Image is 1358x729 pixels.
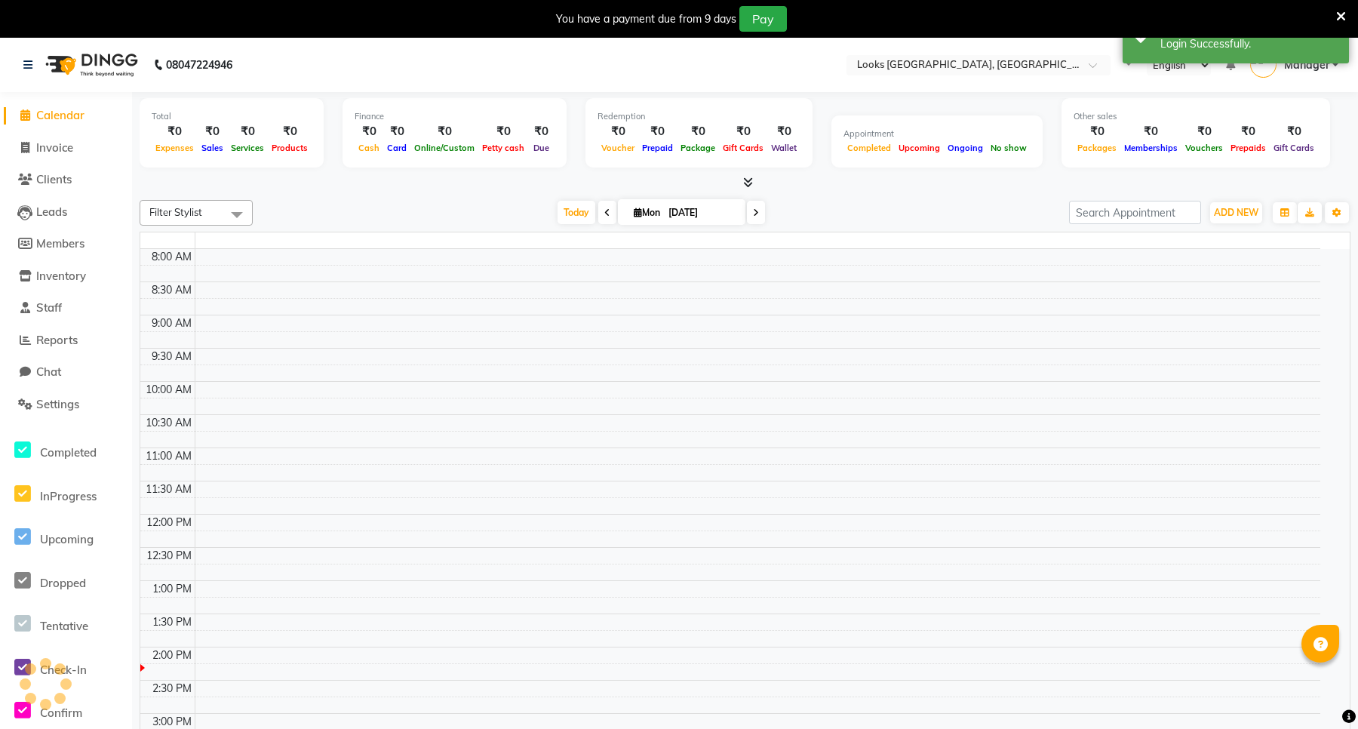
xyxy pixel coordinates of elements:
[36,333,78,347] span: Reports
[36,397,79,411] span: Settings
[143,448,195,464] div: 11:00 AM
[36,300,62,315] span: Staff
[987,143,1031,153] span: No show
[598,110,800,123] div: Redemption
[556,11,736,27] div: You have a payment due from 9 days
[36,205,67,219] span: Leads
[1074,123,1120,140] div: ₹0
[944,143,987,153] span: Ongoing
[719,123,767,140] div: ₹0
[149,349,195,364] div: 9:30 AM
[1074,143,1120,153] span: Packages
[677,123,719,140] div: ₹0
[152,143,198,153] span: Expenses
[40,532,94,546] span: Upcoming
[268,143,312,153] span: Products
[598,143,638,153] span: Voucher
[149,249,195,265] div: 8:00 AM
[478,143,528,153] span: Petty cash
[767,123,800,140] div: ₹0
[383,123,410,140] div: ₹0
[198,123,227,140] div: ₹0
[4,204,128,221] a: Leads
[1074,110,1318,123] div: Other sales
[40,489,97,503] span: InProgress
[4,268,128,285] a: Inventory
[36,140,73,155] span: Invoice
[152,110,312,123] div: Total
[4,364,128,381] a: Chat
[1295,669,1343,714] iframe: chat widget
[143,481,195,497] div: 11:30 AM
[528,123,555,140] div: ₹0
[1181,143,1227,153] span: Vouchers
[1270,123,1318,140] div: ₹0
[478,123,528,140] div: ₹0
[4,235,128,253] a: Members
[598,123,638,140] div: ₹0
[843,128,1031,140] div: Appointment
[355,143,383,153] span: Cash
[1181,123,1227,140] div: ₹0
[268,123,312,140] div: ₹0
[227,143,268,153] span: Services
[895,143,944,153] span: Upcoming
[1210,202,1262,223] button: ADD NEW
[143,515,195,531] div: 12:00 PM
[36,172,72,186] span: Clients
[1120,143,1181,153] span: Memberships
[149,282,195,298] div: 8:30 AM
[843,143,895,153] span: Completed
[143,548,195,564] div: 12:30 PM
[36,108,84,122] span: Calendar
[40,445,97,460] span: Completed
[530,143,553,153] span: Due
[149,581,195,597] div: 1:00 PM
[1227,143,1270,153] span: Prepaids
[4,332,128,349] a: Reports
[1214,207,1258,218] span: ADD NEW
[143,415,195,431] div: 10:30 AM
[40,706,82,720] span: Confirm
[40,576,86,590] span: Dropped
[1160,36,1338,52] div: Login Successfully.
[152,123,198,140] div: ₹0
[630,207,664,218] span: Mon
[410,143,478,153] span: Online/Custom
[4,140,128,157] a: Invoice
[38,44,142,86] img: logo
[149,315,195,331] div: 9:00 AM
[1270,143,1318,153] span: Gift Cards
[638,143,677,153] span: Prepaid
[677,143,719,153] span: Package
[149,614,195,630] div: 1:30 PM
[4,300,128,317] a: Staff
[4,171,128,189] a: Clients
[767,143,800,153] span: Wallet
[355,110,555,123] div: Finance
[198,143,227,153] span: Sales
[40,619,88,633] span: Tentative
[1227,123,1270,140] div: ₹0
[4,107,128,125] a: Calendar
[638,123,677,140] div: ₹0
[166,44,232,86] b: 08047224946
[410,123,478,140] div: ₹0
[36,236,84,251] span: Members
[664,201,739,224] input: 2025-09-01
[1069,201,1201,224] input: Search Appointment
[1284,57,1329,73] span: Manager
[1120,123,1181,140] div: ₹0
[149,681,195,697] div: 2:30 PM
[149,647,195,663] div: 2:00 PM
[36,269,86,283] span: Inventory
[719,143,767,153] span: Gift Cards
[143,382,195,398] div: 10:00 AM
[4,396,128,414] a: Settings
[355,123,383,140] div: ₹0
[383,143,410,153] span: Card
[227,123,268,140] div: ₹0
[36,364,61,379] span: Chat
[739,6,787,32] button: Pay
[558,201,595,224] span: Today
